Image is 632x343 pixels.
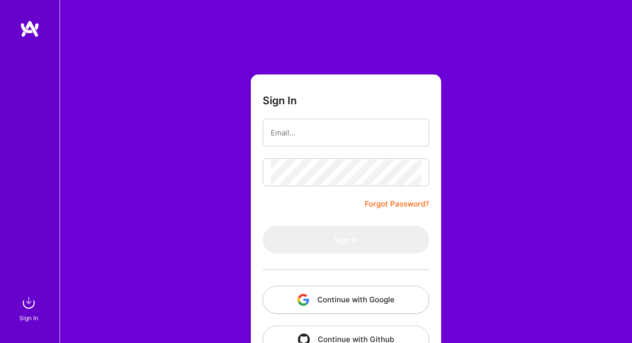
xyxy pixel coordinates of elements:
div: Sign In [19,313,38,323]
img: sign in [19,293,39,313]
button: Sign In [263,226,429,254]
input: Email... [271,120,421,145]
a: Forgot Password? [365,198,429,210]
button: Continue with Google [263,286,429,314]
a: sign inSign In [21,293,39,323]
img: icon [297,294,309,306]
h3: Sign In [263,94,297,107]
img: logo [20,20,40,38]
